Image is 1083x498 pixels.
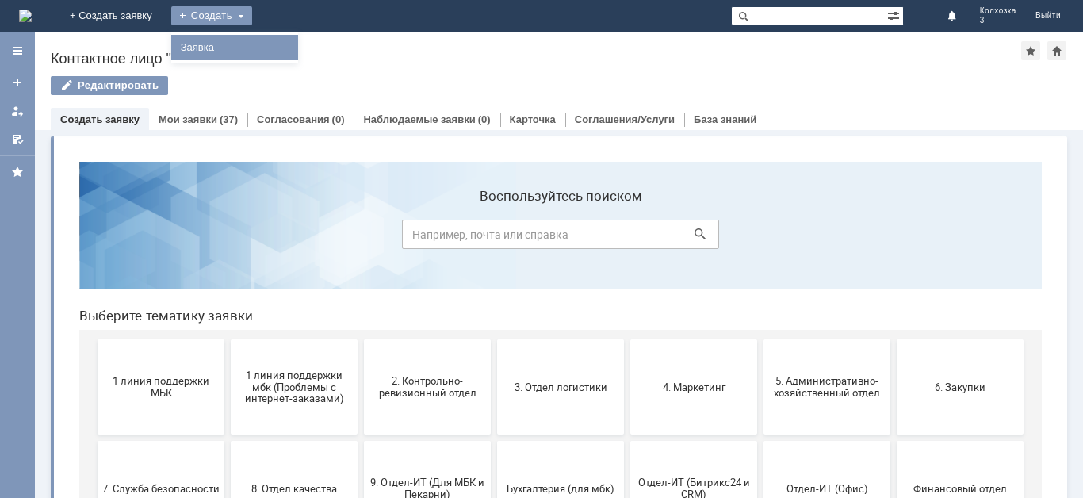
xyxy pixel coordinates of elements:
[830,292,957,387] button: Финансовый отдел
[697,190,824,285] button: 5. Административно-хозяйственный отдел
[36,333,153,345] span: 7. Служба безопасности
[435,435,553,446] span: не актуален
[435,333,553,345] span: Бухгалтерия (для мбк)
[564,292,691,387] button: Отдел-ИТ (Битрикс24 и CRM)
[13,159,975,174] header: Выберите тематику заявки
[31,393,158,488] button: Франчайзинг
[363,113,475,125] a: Наблюдаемые заявки
[297,190,424,285] button: 2. Контрольно-ревизионный отдел
[302,423,419,458] span: [PERSON_NAME]. Услуги ИТ для МБК (оформляет L1)
[164,292,291,387] button: 8. Отдел качества
[431,393,557,488] button: не актуален
[431,190,557,285] button: 3. Отдел логистики
[335,71,652,100] input: Например, почта или справка
[31,190,158,285] button: 1 линия поддержки МБК
[36,435,153,446] span: Франчайзинг
[169,220,286,255] span: 1 линия поддержки мбк (Проблемы с интернет-заказами)
[702,333,819,345] span: Отдел-ИТ (Офис)
[332,113,345,125] div: (0)
[510,113,556,125] a: Карточка
[431,292,557,387] button: Бухгалтерия (для мбк)
[164,393,291,488] button: Это соглашение не активно!
[51,51,1021,67] div: Контактное лицо "Колхозка 3"
[887,7,903,22] span: Расширенный поиск
[164,190,291,285] button: 1 линия поддержки мбк (Проблемы с интернет-заказами)
[335,39,652,55] label: Воспользуйтесь поиском
[60,113,140,125] a: Создать заявку
[835,232,952,243] span: 6. Закупки
[568,232,686,243] span: 4. Маркетинг
[697,292,824,387] button: Отдел-ИТ (Офис)
[5,127,30,152] a: Мои согласования
[257,113,330,125] a: Согласования
[171,6,252,25] div: Создать
[1021,41,1040,60] div: Добавить в избранное
[297,292,424,387] button: 9. Отдел-ИТ (Для МБК и Пекарни)
[5,70,30,95] a: Создать заявку
[19,10,32,22] img: logo
[19,10,32,22] a: Перейти на домашнюю страницу
[478,113,491,125] div: (0)
[564,190,691,285] button: 4. Маркетинг
[302,226,419,250] span: 2. Контрольно-ревизионный отдел
[159,113,217,125] a: Мои заявки
[1047,41,1066,60] div: Сделать домашней страницей
[568,328,686,351] span: Отдел-ИТ (Битрикс24 и CRM)
[835,333,952,345] span: Финансовый отдел
[830,190,957,285] button: 6. Закупки
[31,292,158,387] button: 7. Служба безопасности
[575,113,675,125] a: Соглашения/Услуги
[435,232,553,243] span: 3. Отдел логистики
[169,429,286,453] span: Это соглашение не активно!
[5,98,30,124] a: Мои заявки
[702,226,819,250] span: 5. Административно-хозяйственный отдел
[980,16,1016,25] span: 3
[297,393,424,488] button: [PERSON_NAME]. Услуги ИТ для МБК (оформляет L1)
[980,6,1016,16] span: Колхозка
[694,113,756,125] a: База знаний
[174,38,295,57] a: Заявка
[302,328,419,351] span: 9. Отдел-ИТ (Для МБК и Пекарни)
[169,333,286,345] span: 8. Отдел качества
[36,226,153,250] span: 1 линия поддержки МБК
[220,113,238,125] div: (37)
